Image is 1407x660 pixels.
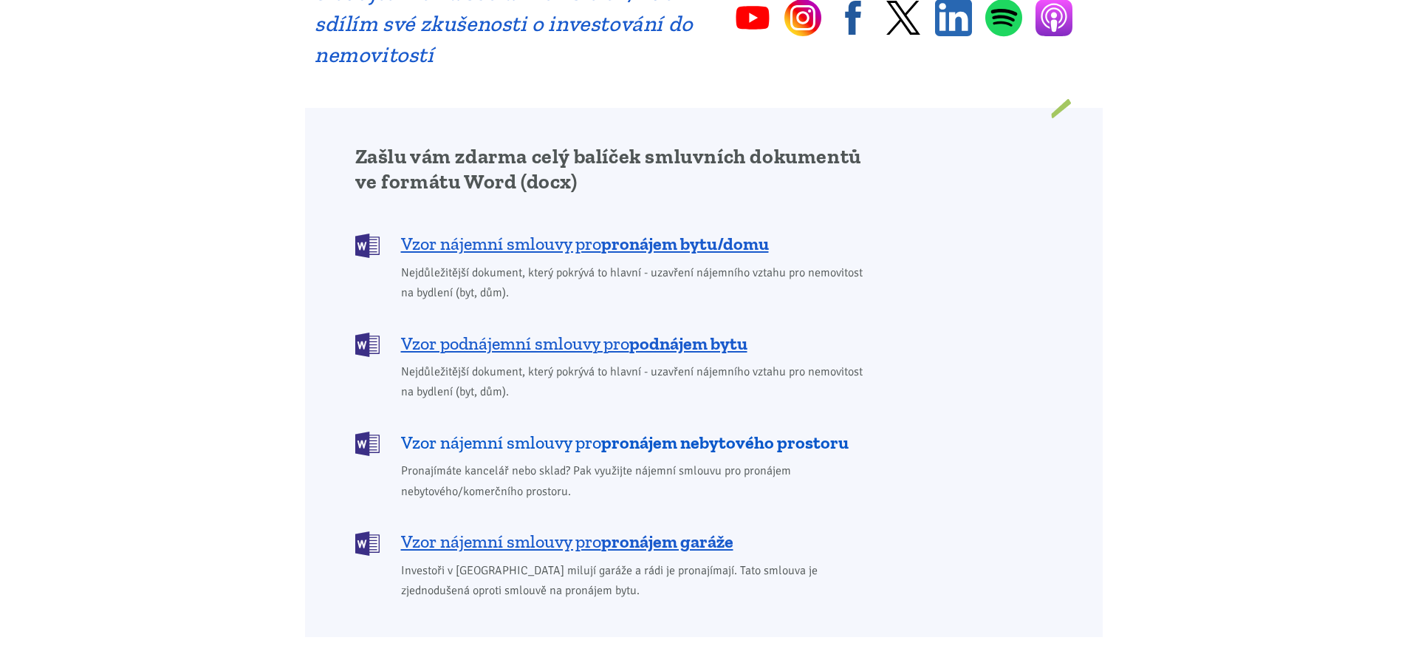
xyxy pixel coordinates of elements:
span: Investoři v [GEOGRAPHIC_DATA] milují garáže a rádi je pronajímají. Tato smlouva je zjednodušená o... [401,561,873,601]
a: Vzor podnájemní smlouvy propodnájem bytu [355,331,873,355]
span: Pronajímáte kancelář nebo sklad? Pak využijte nájemní smlouvu pro pronájem nebytového/komerčního ... [401,461,873,501]
span: Vzor nájemní smlouvy pro [401,530,733,554]
h2: Zašlu vám zdarma celý balíček smluvních dokumentů ve formátu Word (docx) [355,144,873,194]
a: Vzor nájemní smlouvy propronájem nebytového prostoru [355,430,873,455]
span: Vzor nájemní smlouvy pro [401,232,769,256]
a: Vzor nájemní smlouvy propronájem garáže [355,530,873,554]
img: DOCX (Word) [355,234,380,258]
b: pronájem bytu/domu [601,233,769,254]
span: Nejdůležitější dokument, který pokrývá to hlavní - uzavření nájemního vztahu pro nemovitost na by... [401,362,873,402]
b: pronájem nebytového prostoru [601,432,849,453]
img: DOCX (Word) [355,333,380,357]
img: DOCX (Word) [355,531,380,556]
span: Nejdůležitější dokument, který pokrývá to hlavní - uzavření nájemního vztahu pro nemovitost na by... [401,263,873,303]
img: DOCX (Word) [355,432,380,456]
a: Vzor nájemní smlouvy propronájem bytu/domu [355,232,873,256]
span: Vzor podnájemní smlouvy pro [401,332,747,355]
b: pronájem garáže [601,531,733,552]
b: podnájem bytu [629,333,747,354]
span: Vzor nájemní smlouvy pro [401,431,849,455]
